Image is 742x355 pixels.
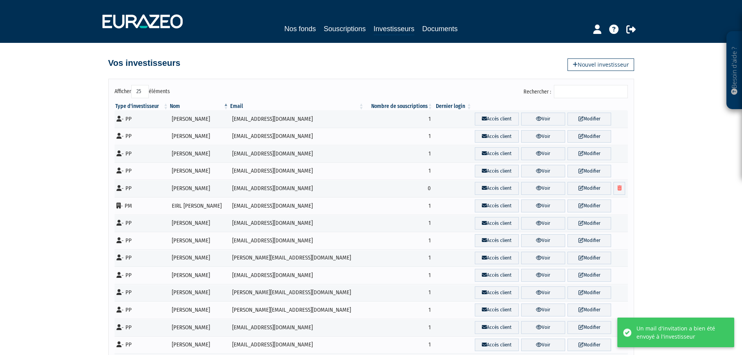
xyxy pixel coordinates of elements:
[229,215,365,232] td: [EMAIL_ADDRESS][DOMAIN_NAME]
[475,147,519,160] a: Accès client
[115,110,169,128] td: - PP
[434,102,472,110] th: Dernier login : activer pour trier la colonne par ordre croissant
[521,234,565,247] a: Voir
[365,110,433,128] td: 1
[521,130,565,143] a: Voir
[521,200,565,212] a: Voir
[169,301,229,319] td: [PERSON_NAME]
[102,14,183,28] img: 1732889491-logotype_eurazeo_blanc_rvb.png
[568,339,612,351] a: Modifier
[115,128,169,145] td: - PP
[374,23,414,35] a: Investisseurs
[169,215,229,232] td: [PERSON_NAME]
[422,23,458,34] a: Documents
[521,165,565,178] a: Voir
[324,23,366,34] a: Souscriptions
[365,162,433,180] td: 1
[169,284,229,302] td: [PERSON_NAME]
[169,180,229,197] td: [PERSON_NAME]
[475,200,519,212] a: Accès client
[472,102,628,110] th: &nbsp;
[229,102,365,110] th: Email : activer pour trier la colonne par ordre croissant
[475,130,519,143] a: Accès client
[365,215,433,232] td: 1
[115,284,169,302] td: - PP
[521,269,565,282] a: Voir
[169,249,229,267] td: [PERSON_NAME]
[521,252,565,265] a: Voir
[568,165,612,178] a: Modifier
[523,85,628,98] label: Rechercher :
[115,85,170,98] label: Afficher éléments
[475,217,519,230] a: Accès client
[115,215,169,232] td: - PP
[169,336,229,354] td: [PERSON_NAME]
[365,180,433,197] td: 0
[169,319,229,336] td: [PERSON_NAME]
[229,249,365,267] td: [PERSON_NAME][EMAIL_ADDRESS][DOMAIN_NAME]
[115,197,169,215] td: - PM
[365,197,433,215] td: 1
[365,336,433,354] td: 1
[475,182,519,195] a: Accès client
[475,234,519,247] a: Accès client
[521,182,565,195] a: Voir
[365,284,433,302] td: 1
[475,321,519,334] a: Accès client
[521,147,565,160] a: Voir
[108,58,180,68] h4: Vos investisseurs
[613,182,625,195] a: Supprimer
[521,321,565,334] a: Voir
[131,85,149,98] select: Afficheréléments
[568,234,612,247] a: Modifier
[229,110,365,128] td: [EMAIL_ADDRESS][DOMAIN_NAME]
[568,286,612,299] a: Modifier
[229,301,365,319] td: [PERSON_NAME][EMAIL_ADDRESS][DOMAIN_NAME]
[169,145,229,162] td: [PERSON_NAME]
[229,336,365,354] td: [EMAIL_ADDRESS][DOMAIN_NAME]
[115,301,169,319] td: - PP
[169,162,229,180] td: [PERSON_NAME]
[365,301,433,319] td: 1
[568,113,612,125] a: Modifier
[169,267,229,284] td: [PERSON_NAME]
[554,85,628,98] input: Rechercher :
[568,269,612,282] a: Modifier
[115,162,169,180] td: - PP
[636,324,723,341] div: Un mail d'invitation a bien été envoyé à l'investisseur
[568,252,612,265] a: Modifier
[229,197,365,215] td: [EMAIL_ADDRESS][DOMAIN_NAME]
[568,130,612,143] a: Modifier
[284,23,316,34] a: Nos fonds
[365,232,433,249] td: 1
[568,321,612,334] a: Modifier
[169,232,229,249] td: [PERSON_NAME]
[730,35,739,106] p: Besoin d'aide ?
[521,217,565,230] a: Voir
[229,162,365,180] td: [EMAIL_ADDRESS][DOMAIN_NAME]
[568,217,612,230] a: Modifier
[365,267,433,284] td: 1
[568,200,612,212] a: Modifier
[115,336,169,354] td: - PP
[365,102,433,110] th: Nombre de souscriptions : activer pour trier la colonne par ordre croissant
[115,102,169,110] th: Type d'investisseur : activer pour trier la colonne par ordre croissant
[229,180,365,197] td: [EMAIL_ADDRESS][DOMAIN_NAME]
[229,128,365,145] td: [EMAIL_ADDRESS][DOMAIN_NAME]
[115,267,169,284] td: - PP
[521,339,565,351] a: Voir
[475,165,519,178] a: Accès client
[475,286,519,299] a: Accès client
[521,304,565,316] a: Voir
[521,113,565,125] a: Voir
[365,249,433,267] td: 1
[229,232,365,249] td: [EMAIL_ADDRESS][DOMAIN_NAME]
[568,304,612,316] a: Modifier
[115,319,169,336] td: - PP
[115,232,169,249] td: - PP
[169,102,229,110] th: Nom : activer pour trier la colonne par ordre d&eacute;croissant
[229,284,365,302] td: [PERSON_NAME][EMAIL_ADDRESS][DOMAIN_NAME]
[475,339,519,351] a: Accès client
[169,197,229,215] td: EIRL [PERSON_NAME]
[115,249,169,267] td: - PP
